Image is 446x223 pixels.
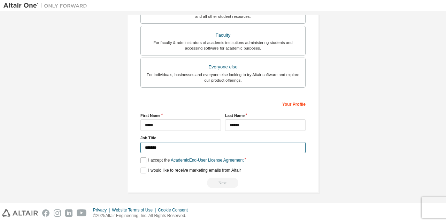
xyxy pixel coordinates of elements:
[145,62,301,72] div: Everyone else
[140,168,241,173] label: I would like to receive marketing emails from Altair
[112,207,158,213] div: Website Terms of Use
[65,209,72,217] img: linkedin.svg
[140,157,244,163] label: I accept the
[2,209,38,217] img: altair_logo.svg
[225,113,306,118] label: Last Name
[145,72,301,83] div: For individuals, businesses and everyone else looking to try Altair software and explore our prod...
[93,207,112,213] div: Privacy
[140,178,306,188] div: Read and acccept EULA to continue
[171,158,244,163] a: Academic End-User License Agreement
[93,213,192,219] p: © 2025 Altair Engineering, Inc. All Rights Reserved.
[145,40,301,51] div: For faculty & administrators of academic institutions administering students and accessing softwa...
[140,98,306,109] div: Your Profile
[140,113,221,118] label: First Name
[77,209,87,217] img: youtube.svg
[145,30,301,40] div: Faculty
[3,2,91,9] img: Altair One
[140,135,306,141] label: Job Title
[158,207,192,213] div: Cookie Consent
[54,209,61,217] img: instagram.svg
[42,209,49,217] img: facebook.svg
